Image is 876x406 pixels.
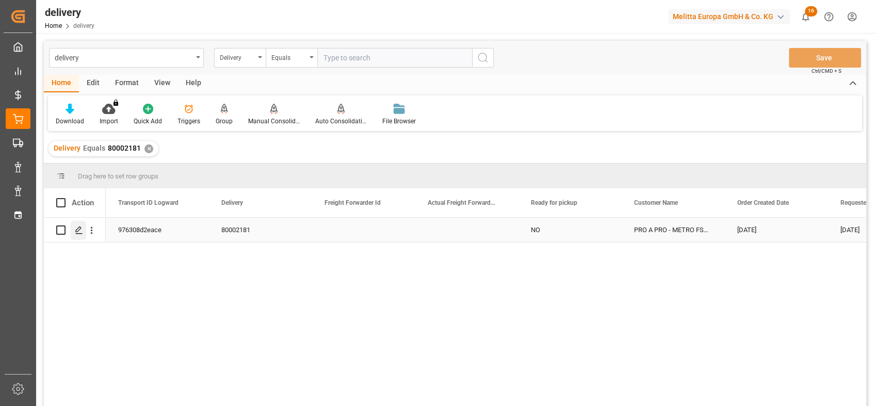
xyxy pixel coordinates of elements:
[56,117,84,126] div: Download
[428,199,497,206] span: Actual Freight Forwarder Id
[178,75,209,92] div: Help
[248,117,300,126] div: Manual Consolidation
[266,48,317,68] button: open menu
[209,218,312,242] div: 80002181
[72,198,94,207] div: Action
[45,5,94,20] div: delivery
[805,6,817,17] span: 16
[79,75,107,92] div: Edit
[147,75,178,92] div: View
[325,199,381,206] span: Freight Forwarder Id
[44,218,106,242] div: Press SPACE to select this row.
[634,199,678,206] span: Customer Name
[144,144,153,153] div: ✕
[78,172,158,180] span: Drag here to set row groups
[737,199,789,206] span: Order Created Date
[794,5,817,28] button: show 16 new notifications
[49,48,204,68] button: open menu
[108,144,141,152] span: 80002181
[669,9,790,24] div: Melitta Europa GmbH & Co. KG
[382,117,416,126] div: File Browser
[812,67,841,75] span: Ctrl/CMD + S
[134,117,162,126] div: Quick Add
[669,7,794,26] button: Melitta Europa GmbH & Co. KG
[214,48,266,68] button: open menu
[118,199,179,206] span: Transport ID Logward
[45,22,62,29] a: Home
[83,144,105,152] span: Equals
[107,75,147,92] div: Format
[221,199,243,206] span: Delivery
[54,144,80,152] span: Delivery
[55,51,192,63] div: delivery
[725,218,828,242] div: [DATE]
[216,117,233,126] div: Group
[518,218,622,242] div: NO
[106,218,209,242] div: 976308d2eace
[315,117,367,126] div: Auto Consolidation
[817,5,840,28] button: Help Center
[177,117,200,126] div: Triggers
[531,199,577,206] span: Ready for pickup
[789,48,861,68] button: Save
[271,51,306,62] div: Equals
[622,218,725,242] div: PRO A PRO - METRO FSD NORD
[317,48,472,68] input: Type to search
[220,51,255,62] div: Delivery
[44,75,79,92] div: Home
[472,48,494,68] button: search button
